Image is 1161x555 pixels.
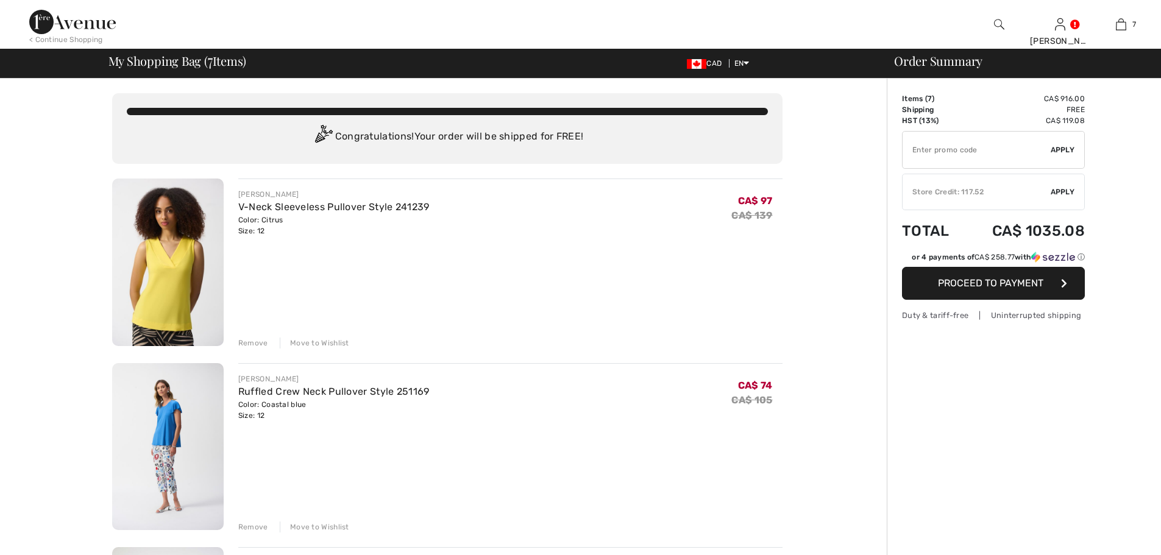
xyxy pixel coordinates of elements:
[731,394,772,406] s: CA$ 105
[687,59,726,68] span: CAD
[108,55,247,67] span: My Shopping Bag ( Items)
[902,210,964,252] td: Total
[1031,252,1075,263] img: Sezzle
[975,253,1015,261] span: CA$ 258.77
[902,252,1085,267] div: or 4 payments ofCA$ 258.77withSezzle Click to learn more about Sezzle
[964,93,1085,104] td: CA$ 916.00
[1132,19,1136,30] span: 7
[238,373,430,384] div: [PERSON_NAME]
[29,34,103,45] div: < Continue Shopping
[903,132,1051,168] input: Promo code
[994,17,1004,32] img: search the website
[938,277,1043,289] span: Proceed to Payment
[112,179,224,346] img: V-Neck Sleeveless Pullover Style 241239
[1091,17,1151,32] a: 7
[280,338,349,348] div: Move to Wishlist
[311,125,335,149] img: Congratulation2.svg
[1055,18,1065,30] a: Sign In
[687,59,706,69] img: Canadian Dollar
[738,195,773,207] span: CA$ 97
[29,10,116,34] img: 1ère Avenue
[964,115,1085,126] td: CA$ 119.08
[238,386,430,397] a: Ruffled Crew Neck Pullover Style 251169
[903,186,1051,197] div: Store Credit: 117.52
[902,93,964,104] td: Items ( )
[1116,17,1126,32] img: My Bag
[734,59,750,68] span: EN
[238,399,430,421] div: Color: Coastal blue Size: 12
[964,104,1085,115] td: Free
[1051,186,1075,197] span: Apply
[902,104,964,115] td: Shipping
[879,55,1154,67] div: Order Summary
[1055,17,1065,32] img: My Info
[902,267,1085,300] button: Proceed to Payment
[731,210,772,221] s: CA$ 139
[1051,144,1075,155] span: Apply
[738,380,773,391] span: CA$ 74
[208,52,213,68] span: 7
[964,210,1085,252] td: CA$ 1035.08
[238,201,430,213] a: V-Neck Sleeveless Pullover Style 241239
[280,521,349,532] div: Move to Wishlist
[238,214,430,236] div: Color: Citrus Size: 12
[127,125,768,149] div: Congratulations! Your order will be shipped for FREE!
[902,309,1085,321] div: Duty & tariff-free | Uninterrupted shipping
[928,94,932,103] span: 7
[238,338,268,348] div: Remove
[238,189,430,200] div: [PERSON_NAME]
[912,252,1085,263] div: or 4 payments of with
[902,115,964,126] td: HST (13%)
[112,363,224,531] img: Ruffled Crew Neck Pullover Style 251169
[1030,35,1090,48] div: [PERSON_NAME]
[238,521,268,532] div: Remove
